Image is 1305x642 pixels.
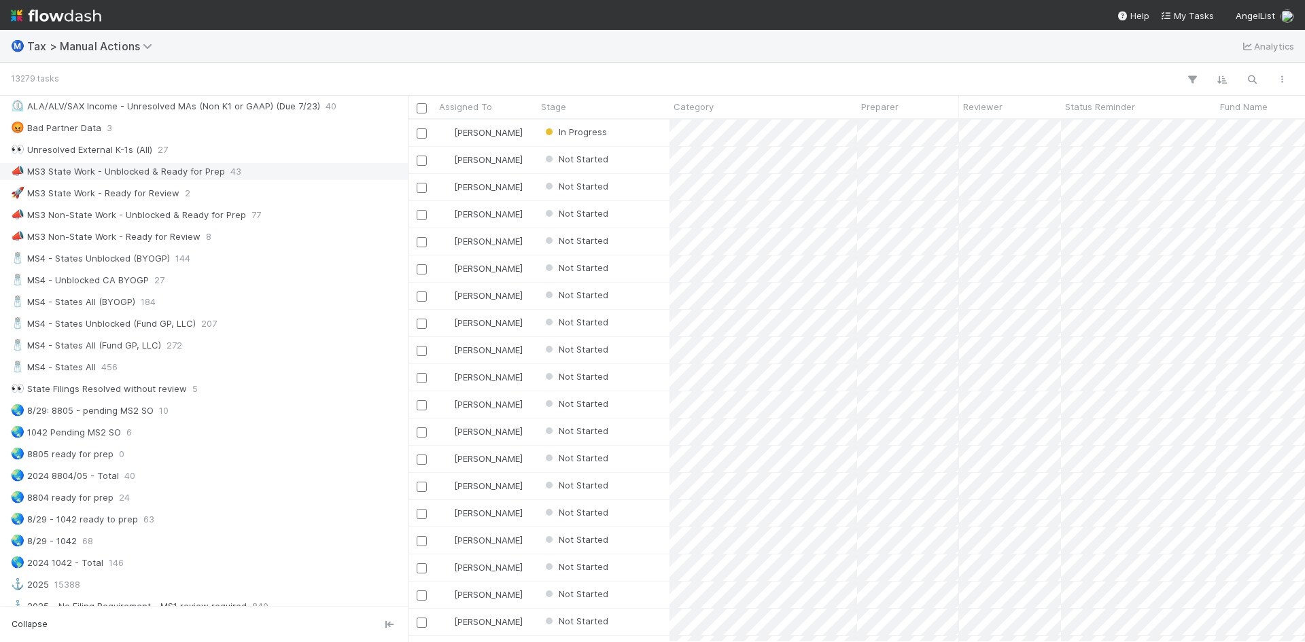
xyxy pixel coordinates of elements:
span: Not Started [542,561,608,572]
div: Not Started [542,288,608,302]
span: 8 [206,228,211,245]
span: 146 [109,554,124,571]
span: ⚓ [11,600,24,611]
span: 🚀 [11,187,24,198]
span: [PERSON_NAME] [454,154,523,165]
input: Toggle Row Selected [417,400,427,410]
span: 🧂 [11,339,24,351]
span: [PERSON_NAME] [454,181,523,192]
img: avatar_e41e7ae5-e7d9-4d8d-9f56-31b0d7a2f4fd.png [441,535,452,546]
span: Not Started [542,480,608,491]
div: Not Started [542,261,608,274]
span: My Tasks [1160,10,1214,21]
span: 27 [158,141,168,158]
div: Not Started [542,451,608,465]
div: [PERSON_NAME] [440,180,523,194]
span: 🌏 [11,426,24,438]
input: Toggle Row Selected [417,373,427,383]
input: Toggle Row Selected [417,427,427,438]
div: [PERSON_NAME] [440,506,523,520]
div: Not Started [542,397,608,410]
span: [PERSON_NAME] [454,209,523,219]
div: Not Started [542,614,608,628]
span: 0 [119,446,124,463]
span: [PERSON_NAME] [454,263,523,274]
span: [PERSON_NAME] [454,480,523,491]
div: Not Started [542,533,608,546]
img: avatar_711f55b7-5a46-40da-996f-bc93b6b86381.png [441,317,452,328]
div: 2024 8804/05 - Total [11,467,119,484]
img: avatar_711f55b7-5a46-40da-996f-bc93b6b86381.png [441,453,452,464]
a: My Tasks [1160,9,1214,22]
img: avatar_711f55b7-5a46-40da-996f-bc93b6b86381.png [441,616,452,627]
span: [PERSON_NAME] [454,616,523,627]
input: Toggle Row Selected [417,210,427,220]
span: [PERSON_NAME] [454,426,523,437]
div: Not Started [542,370,608,383]
div: Not Started [542,560,608,573]
div: Not Started [542,478,608,492]
img: avatar_711f55b7-5a46-40da-996f-bc93b6b86381.png [441,480,452,491]
img: avatar_e41e7ae5-e7d9-4d8d-9f56-31b0d7a2f4fd.png [441,127,452,138]
input: Toggle Row Selected [417,618,427,628]
span: 77 [251,207,261,224]
div: Not Started [542,587,608,601]
span: 🧂 [11,274,24,285]
span: 24 [119,489,130,506]
img: avatar_d45d11ee-0024-4901-936f-9df0a9cc3b4e.png [441,263,452,274]
span: Not Started [542,507,608,518]
span: Stage [541,100,566,113]
div: Help [1117,9,1149,22]
span: 📣 [11,230,24,242]
span: 43 [230,163,241,180]
img: avatar_711f55b7-5a46-40da-996f-bc93b6b86381.png [441,372,452,382]
span: AngelList [1236,10,1275,21]
img: avatar_e41e7ae5-e7d9-4d8d-9f56-31b0d7a2f4fd.png [1281,10,1294,23]
span: 🧂 [11,252,24,264]
div: [PERSON_NAME] [440,452,523,465]
span: 2 [185,185,190,202]
span: [PERSON_NAME] [454,399,523,410]
div: [PERSON_NAME] [440,289,523,302]
span: [PERSON_NAME] [454,372,523,382]
span: Not Started [542,181,608,192]
img: avatar_711f55b7-5a46-40da-996f-bc93b6b86381.png [441,562,452,573]
div: [PERSON_NAME] [440,153,523,166]
span: Category [674,100,714,113]
img: avatar_e41e7ae5-e7d9-4d8d-9f56-31b0d7a2f4fd.png [441,209,452,219]
div: Not Started [542,179,608,193]
span: 68 [82,533,93,550]
img: avatar_711f55b7-5a46-40da-996f-bc93b6b86381.png [441,507,452,518]
img: avatar_711f55b7-5a46-40da-996f-bc93b6b86381.png [441,290,452,301]
img: avatar_cfa6ccaa-c7d9-46b3-b608-2ec56ecf97ad.png [441,344,452,355]
span: Not Started [542,588,608,599]
span: Not Started [542,534,608,545]
span: [PERSON_NAME] [454,453,523,464]
span: [PERSON_NAME] [454,317,523,328]
div: [PERSON_NAME] [440,615,523,628]
span: [PERSON_NAME] [454,290,523,301]
div: [PERSON_NAME] [440,588,523,601]
span: Not Started [542,344,608,355]
span: ⚓ [11,578,24,590]
span: Not Started [542,289,608,300]
span: 840 [252,598,268,615]
div: 8804 ready for prep [11,489,114,506]
div: 2024 1042 - Total [11,554,103,571]
span: Not Started [542,616,608,626]
input: Toggle Row Selected [417,319,427,329]
span: 📣 [11,165,24,177]
span: Not Started [542,262,608,273]
div: Not Started [542,207,608,220]
span: Collapse [12,618,48,630]
span: 207 [201,315,217,332]
span: 🌏 [11,404,24,416]
div: [PERSON_NAME] [440,126,523,139]
span: 3 [107,120,112,137]
span: Not Started [542,235,608,246]
span: 144 [175,250,190,267]
span: 🌏 [11,448,24,459]
div: Not Started [542,234,608,247]
div: [PERSON_NAME] [440,479,523,493]
div: 8/29 - 1042 ready to prep [11,511,138,528]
